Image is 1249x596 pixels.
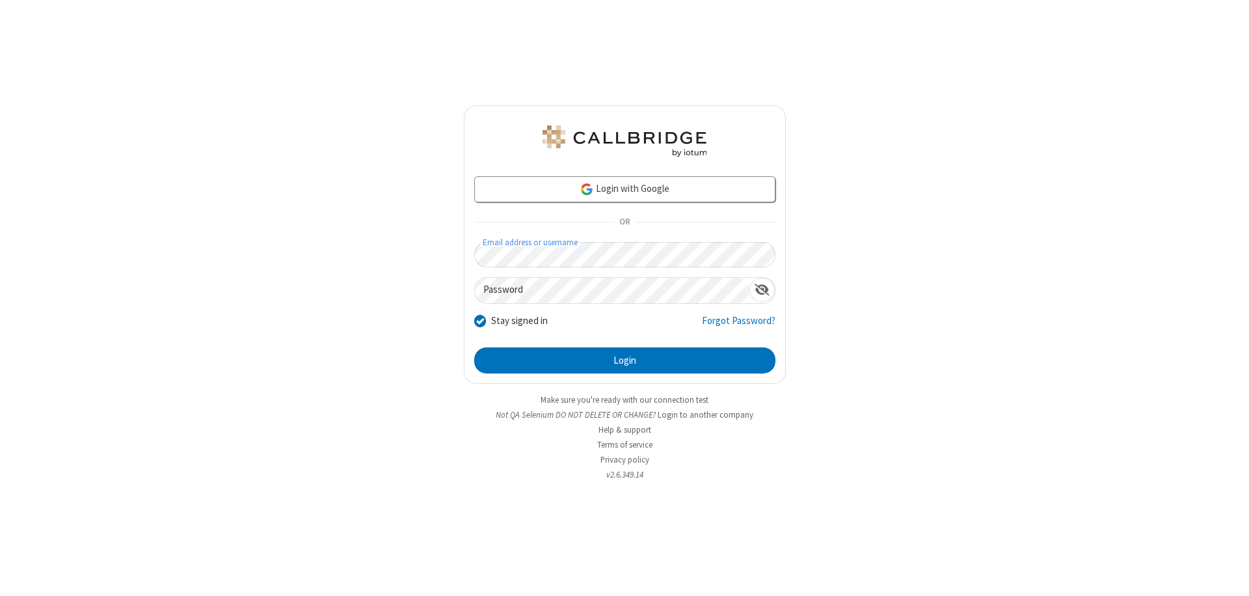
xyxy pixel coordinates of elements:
li: v2.6.349.14 [464,468,786,481]
button: Login to another company [658,409,753,421]
input: Password [475,278,749,303]
div: Show password [749,278,775,302]
a: Forgot Password? [702,314,775,338]
a: Terms of service [597,439,652,450]
a: Help & support [598,424,651,435]
li: Not QA Selenium DO NOT DELETE OR CHANGE? [464,409,786,421]
span: OR [614,213,635,232]
iframe: Chat [1216,562,1239,587]
a: Make sure you're ready with our connection test [541,394,708,405]
label: Stay signed in [491,314,548,329]
img: QA Selenium DO NOT DELETE OR CHANGE [540,126,709,157]
a: Login with Google [474,176,775,202]
img: google-icon.png [580,182,594,196]
a: Privacy policy [600,454,649,465]
input: Email address or username [474,242,775,267]
button: Login [474,347,775,373]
